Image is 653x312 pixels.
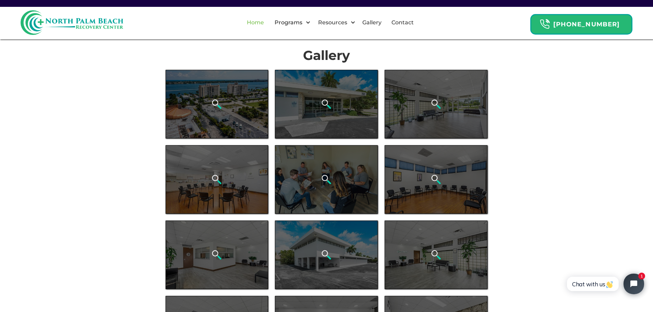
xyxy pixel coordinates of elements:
strong: [PHONE_NUMBER] [553,21,620,28]
iframe: Tidio Chat [559,268,650,300]
a: open lightbox [275,221,378,289]
a: Gallery [358,12,386,34]
a: open lightbox [166,145,268,214]
img: Header Calendar Icons [540,19,550,29]
a: Home [243,12,268,34]
div: Resources [312,12,357,34]
a: open lightbox [275,145,378,214]
a: open lightbox [385,145,487,214]
a: Header Calendar Icons[PHONE_NUMBER] [530,11,632,35]
a: Contact [387,12,418,34]
a: open lightbox [166,70,268,138]
a: open lightbox [385,70,487,138]
div: Resources [316,18,349,27]
a: open lightbox [275,70,378,138]
h1: Gallery [166,48,488,63]
div: Programs [273,18,304,27]
a: open lightbox [166,221,268,289]
a: open lightbox [385,221,487,289]
div: Programs [269,12,312,34]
